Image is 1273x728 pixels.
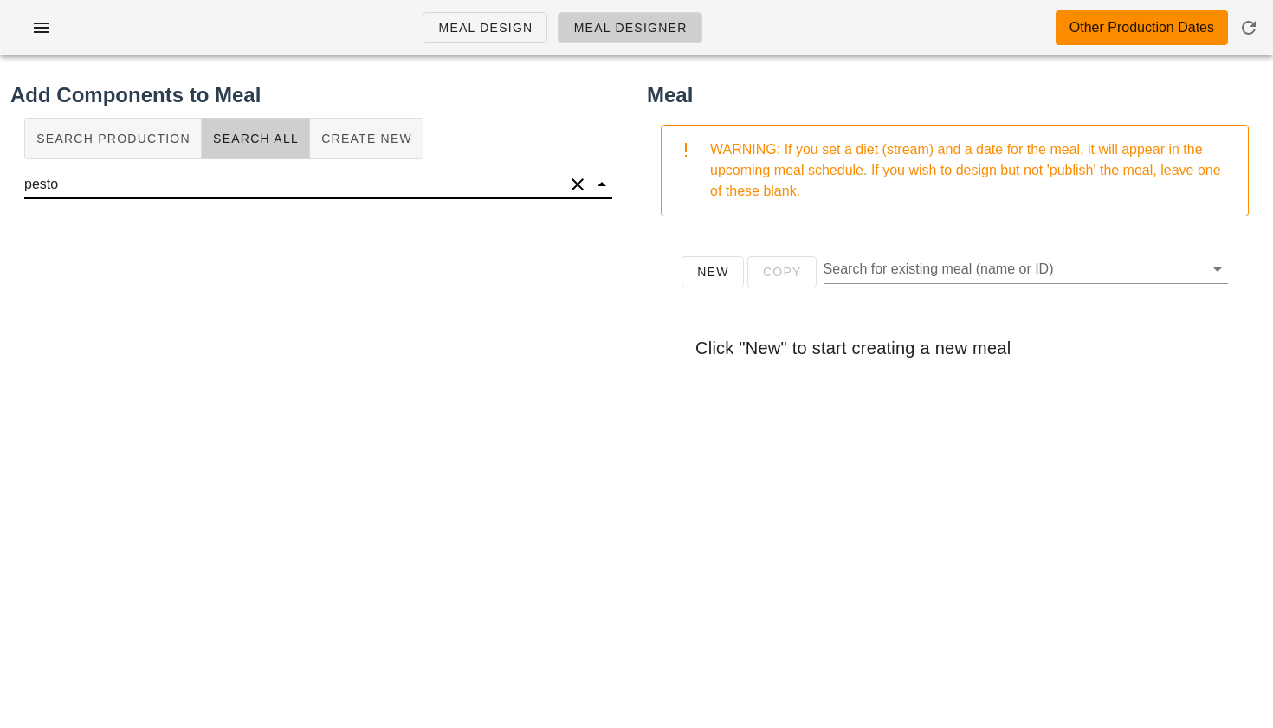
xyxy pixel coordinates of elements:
[310,118,423,159] button: Create New
[24,118,202,159] button: Search Production
[437,21,533,35] span: Meal Design
[202,118,310,159] button: Search All
[558,12,701,43] a: Meal Designer
[1069,17,1214,38] div: Other Production Dates
[36,132,191,145] span: Search Production
[572,21,687,35] span: Meal Designer
[710,139,1234,202] div: WARNING: If you set a diet (stream) and a date for the meal, it will appear in the upcoming meal ...
[320,132,412,145] span: Create New
[682,256,744,287] button: New
[567,174,588,195] button: Clear
[423,12,547,43] a: Meal Design
[682,320,1228,376] div: Click "New" to start creating a new meal
[647,80,1263,111] h2: Meal
[24,171,564,198] input: Search for a component
[696,265,729,279] span: New
[10,80,626,111] h2: Add Components to Meal
[212,132,299,145] span: Search All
